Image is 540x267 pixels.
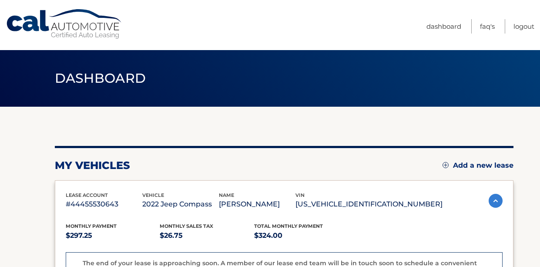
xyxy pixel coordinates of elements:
a: Add a new lease [443,161,513,170]
p: $297.25 [66,230,160,242]
p: $26.75 [160,230,254,242]
span: Dashboard [55,70,146,86]
p: [US_VEHICLE_IDENTIFICATION_NUMBER] [295,198,443,210]
span: vehicle [142,192,164,198]
a: Logout [513,19,534,34]
span: Monthly Payment [66,223,117,229]
a: Cal Automotive [6,9,123,40]
span: Total Monthly Payment [254,223,323,229]
a: Dashboard [426,19,461,34]
h2: my vehicles [55,159,130,172]
p: 2022 Jeep Compass [142,198,219,210]
span: Monthly sales Tax [160,223,213,229]
span: name [219,192,234,198]
img: add.svg [443,162,449,168]
p: $324.00 [254,230,349,242]
img: accordion-active.svg [489,194,503,208]
p: [PERSON_NAME] [219,198,295,210]
p: #44455530643 [66,198,142,210]
span: lease account [66,192,108,198]
a: FAQ's [480,19,495,34]
span: vin [295,192,305,198]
